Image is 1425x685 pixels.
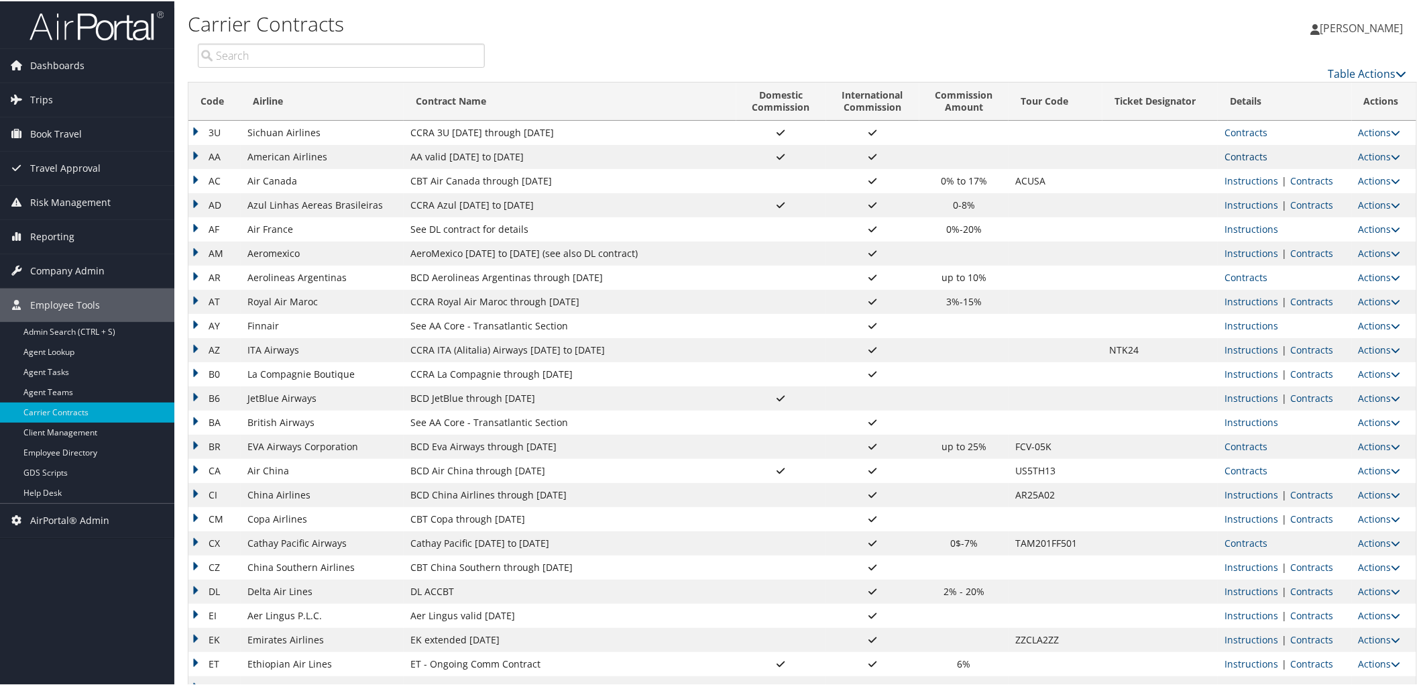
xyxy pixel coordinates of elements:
td: ACUSA [1009,168,1102,192]
span: Travel Approval [30,150,101,184]
td: 0% to 17% [919,168,1009,192]
td: JetBlue Airways [241,385,404,409]
span: | [1278,560,1290,572]
span: [PERSON_NAME] [1320,19,1404,34]
a: Actions [1359,463,1401,476]
a: View Ticketing Instructions [1224,511,1278,524]
span: Book Travel [30,116,82,150]
td: 0-8% [919,192,1009,216]
a: [PERSON_NAME] [1311,7,1417,47]
a: Table Actions [1328,65,1407,80]
a: View Ticketing Instructions [1224,390,1278,403]
a: Actions [1359,294,1401,307]
td: US5TH13 [1009,458,1102,482]
td: BCD China Airlines through [DATE] [404,482,736,506]
td: ET [188,651,241,675]
span: | [1278,511,1290,524]
a: View Ticketing Instructions [1224,221,1278,234]
td: AA [188,144,241,168]
span: | [1278,173,1290,186]
a: Actions [1359,318,1401,331]
td: See AA Core - Transatlantic Section [404,313,736,337]
a: View Ticketing Instructions [1224,560,1278,572]
td: AeroMexico [DATE] to [DATE] (see also DL contract) [404,240,736,264]
td: CBT Air Canada through [DATE] [404,168,736,192]
td: CCRA 3U [DATE] through [DATE] [404,119,736,144]
td: 6% [919,651,1009,675]
th: Code: activate to sort column descending [188,81,241,119]
td: Emirates Airlines [241,627,404,651]
td: 3%-15% [919,288,1009,313]
td: BCD Air China through [DATE] [404,458,736,482]
td: B0 [188,361,241,385]
span: Company Admin [30,253,105,286]
td: Delta Air Lines [241,578,404,602]
a: View Ticketing Instructions [1224,656,1278,669]
a: Actions [1359,221,1401,234]
span: | [1278,342,1290,355]
td: CCRA Azul [DATE] to [DATE] [404,192,736,216]
td: La Compagnie Boutique [241,361,404,385]
td: BCD Eva Airways through [DATE] [404,433,736,458]
td: EVA Airways Corporation [241,433,404,458]
td: China Airlines [241,482,404,506]
a: Actions [1359,342,1401,355]
td: Cathay Pacific [DATE] to [DATE] [404,530,736,554]
td: Cathay Pacific Airways [241,530,404,554]
td: Sichuan Airlines [241,119,404,144]
a: View Contracts [1290,584,1333,596]
span: | [1278,584,1290,596]
span: Reporting [30,219,74,252]
a: Actions [1359,632,1401,645]
a: View Ticketing Instructions [1224,294,1278,307]
td: BR [188,433,241,458]
td: ZZCLA2ZZ [1009,627,1102,651]
a: View Contracts [1224,439,1267,452]
a: View Ticketing Instructions [1224,487,1278,500]
a: View Contracts [1290,608,1333,621]
span: | [1278,632,1290,645]
span: AirPortal® Admin [30,503,109,536]
a: View Contracts [1224,270,1267,282]
span: | [1278,656,1290,669]
td: CX [188,530,241,554]
td: Aer Lingus valid [DATE] [404,602,736,627]
td: Copa Airlines [241,506,404,530]
td: CI [188,482,241,506]
td: China Southern Airlines [241,554,404,578]
span: Risk Management [30,185,111,218]
td: AT [188,288,241,313]
img: airportal-logo.png [30,9,164,40]
a: Actions [1359,270,1401,282]
td: 2% - 20% [919,578,1009,602]
a: Actions [1359,584,1401,596]
td: BCD JetBlue through [DATE] [404,385,736,409]
a: Actions [1359,415,1401,427]
td: CBT Copa through [DATE] [404,506,736,530]
td: BA [188,409,241,433]
td: 0%-20% [919,216,1009,240]
a: View Ticketing Instructions [1224,197,1278,210]
th: Tour Code: activate to sort column ascending [1009,81,1102,119]
td: Finnair [241,313,404,337]
td: CCRA La Compagnie through [DATE] [404,361,736,385]
a: Actions [1359,560,1401,572]
span: | [1278,366,1290,379]
a: View Contracts [1224,535,1267,548]
td: CCRA Royal Air Maroc through [DATE] [404,288,736,313]
td: EI [188,602,241,627]
a: View Contracts [1290,487,1333,500]
a: Actions [1359,608,1401,621]
h1: Carrier Contracts [188,9,1007,37]
a: View Contracts [1224,125,1267,138]
td: CZ [188,554,241,578]
a: View Ticketing Instructions [1224,318,1278,331]
a: View Ticketing Instructions [1224,366,1278,379]
a: View Contracts [1290,342,1333,355]
td: AC [188,168,241,192]
a: Actions [1359,197,1401,210]
a: View Contracts [1290,173,1333,186]
a: View Contracts [1290,197,1333,210]
a: View Ticketing Instructions [1224,173,1278,186]
input: Search [198,42,485,66]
